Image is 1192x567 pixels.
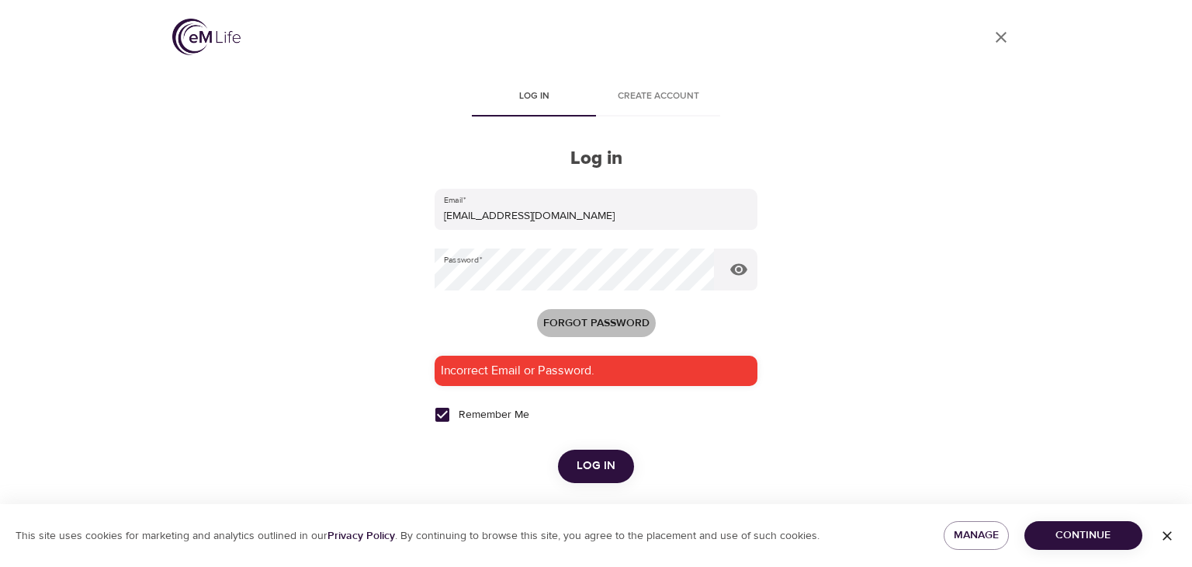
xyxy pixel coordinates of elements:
[577,456,615,476] span: Log in
[481,89,587,105] span: Log in
[944,521,1009,550] button: Manage
[982,19,1020,56] a: close
[435,356,757,386] div: Incorrect Email or Password.
[459,407,529,423] span: Remember Me
[605,89,711,105] span: Create account
[1037,526,1130,545] span: Continue
[172,19,241,55] img: logo
[558,450,634,482] button: Log in
[435,148,757,170] h2: Log in
[543,314,650,333] span: Forgot password
[327,529,395,543] a: Privacy Policy
[956,526,996,545] span: Manage
[435,79,757,117] div: disabled tabs example
[1024,521,1142,550] button: Continue
[537,309,656,338] button: Forgot password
